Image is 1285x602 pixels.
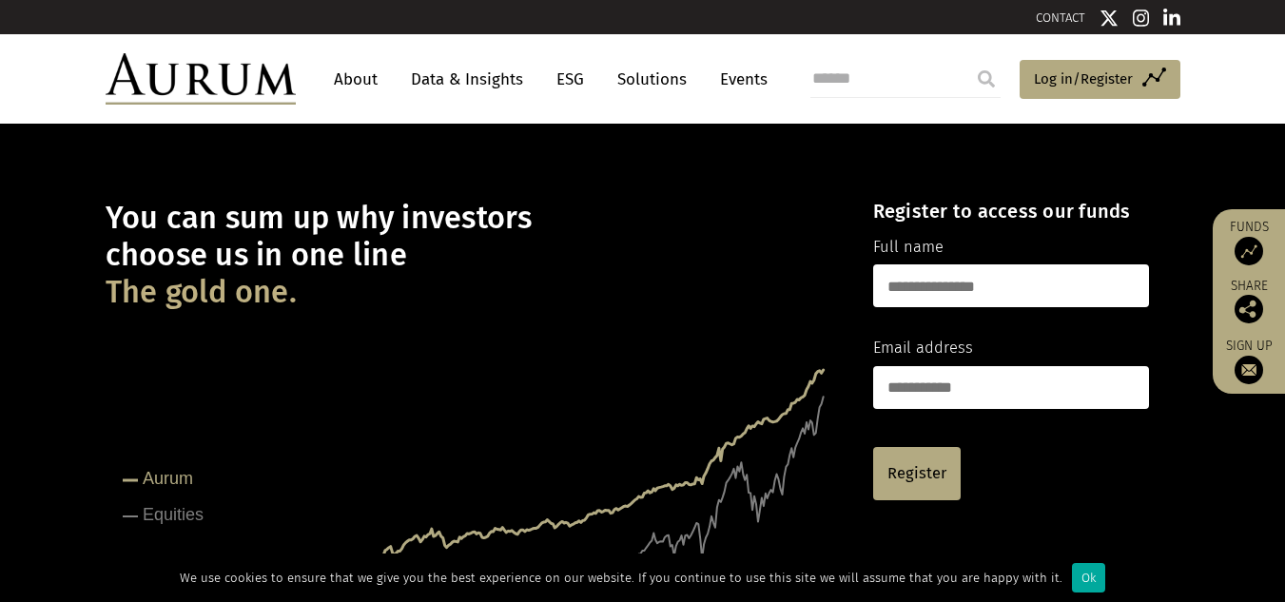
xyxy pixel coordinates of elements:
h1: You can sum up why investors choose us in one line [106,200,840,311]
a: About [324,62,387,97]
tspan: Aurum [143,469,193,488]
a: Data & Insights [401,62,533,97]
a: CONTACT [1036,10,1085,25]
img: Aurum [106,53,296,105]
img: Twitter icon [1100,9,1119,28]
a: ESG [547,62,594,97]
img: Share this post [1235,295,1263,323]
h4: Register to access our funds [873,200,1149,223]
div: Share [1222,280,1275,323]
img: Linkedin icon [1163,9,1180,28]
img: Instagram icon [1133,9,1150,28]
a: Log in/Register [1020,60,1180,100]
img: Access Funds [1235,237,1263,265]
a: Register [873,447,961,500]
img: Sign up to our newsletter [1235,356,1263,384]
label: Full name [873,235,944,260]
div: Ok [1072,563,1105,592]
a: Sign up [1222,338,1275,384]
input: Submit [967,60,1005,98]
span: Log in/Register [1034,68,1133,90]
a: Solutions [608,62,696,97]
label: Email address [873,336,973,360]
a: Funds [1222,219,1275,265]
span: The gold one. [106,274,297,311]
tspan: Equities [143,505,204,524]
a: Events [711,62,768,97]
